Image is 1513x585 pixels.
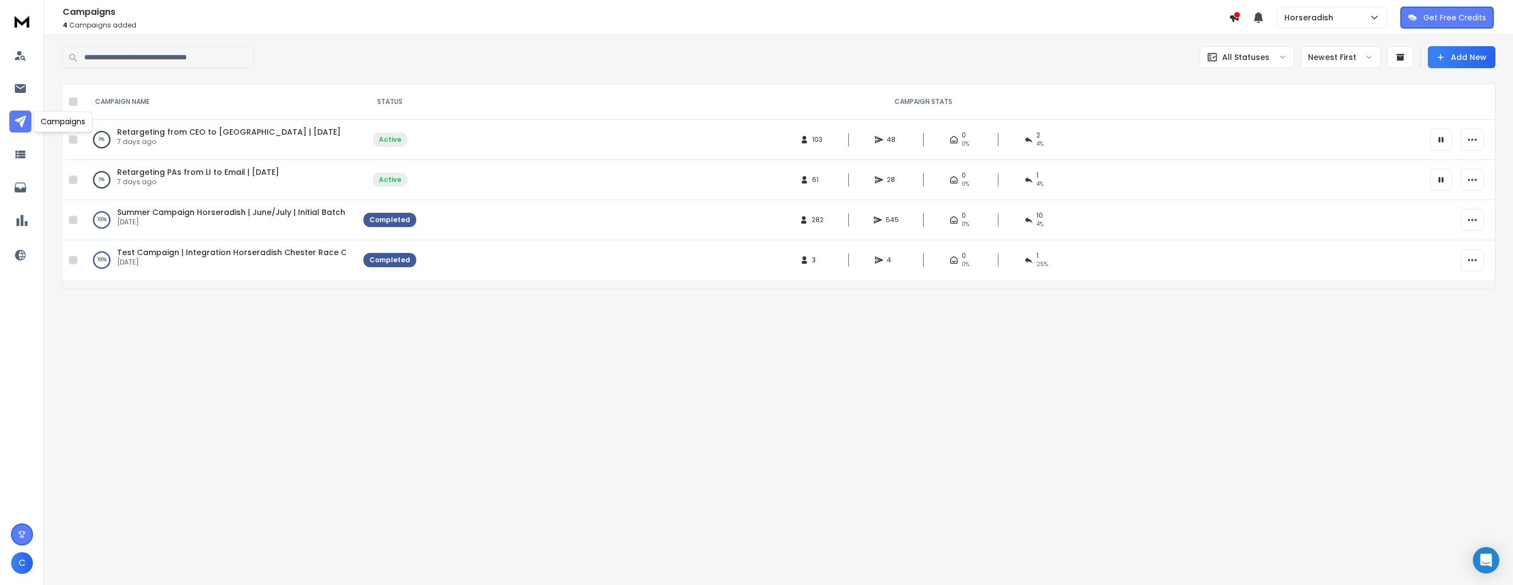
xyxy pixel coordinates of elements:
[962,171,966,180] span: 0
[811,216,824,224] span: 282
[962,131,966,140] span: 0
[1284,12,1338,23] p: Horseradish
[11,552,33,574] button: C
[1036,220,1043,229] span: 4 %
[1036,260,1048,269] span: 25 %
[369,216,410,224] div: Completed
[117,218,346,227] p: [DATE]
[1036,180,1043,189] span: 4 %
[99,174,104,185] p: 0 %
[887,135,898,144] span: 48
[962,251,966,260] span: 0
[11,11,33,31] img: logo
[117,258,346,267] p: [DATE]
[1301,46,1381,68] button: Newest First
[97,214,107,225] p: 100 %
[369,256,410,264] div: Completed
[99,134,104,145] p: 0 %
[1400,7,1494,29] button: Get Free Credits
[117,137,341,146] p: 7 days ago
[117,178,279,186] p: 7 days ago
[117,126,341,137] a: Retargeting from CEO to [GEOGRAPHIC_DATA] | [DATE]
[63,5,1229,19] h1: Campaigns
[962,211,966,220] span: 0
[1036,131,1040,140] span: 2
[1423,12,1486,23] p: Get Free Credits
[887,175,898,184] span: 28
[886,216,899,224] span: 545
[63,20,68,30] span: 4
[1036,251,1039,260] span: 1
[812,175,823,184] span: 61
[1036,171,1039,180] span: 1
[97,255,107,266] p: 100 %
[82,84,357,120] th: CAMPAIGN NAME
[1222,52,1269,63] p: All Statuses
[1036,140,1043,148] span: 4 %
[82,240,357,280] td: 100%Test Campaign | Integration Horseradish Chester Race Company[DATE]
[423,84,1423,120] th: CAMPAIGN STATS
[379,135,401,144] div: Active
[82,120,357,160] td: 0%Retargeting from CEO to [GEOGRAPHIC_DATA] | [DATE]7 days ago
[962,220,969,229] span: 0%
[812,135,823,144] span: 103
[962,180,969,189] span: 0%
[117,167,279,178] a: Retargeting PAs from LI to Email | [DATE]
[379,175,401,184] div: Active
[812,256,823,264] span: 3
[34,111,92,132] div: Campaigns
[357,84,423,120] th: STATUS
[1428,46,1495,68] button: Add New
[962,140,969,148] span: 0%
[1036,211,1043,220] span: 10
[63,21,1229,30] p: Campaigns added
[962,260,969,269] span: 0%
[887,256,898,264] span: 4
[1473,547,1499,573] div: Open Intercom Messenger
[117,207,409,218] a: Summer Campaign Horseradish | June/July | Initial Batch | Updated 20-6
[82,160,357,200] td: 0%Retargeting PAs from LI to Email | [DATE]7 days ago
[117,247,380,258] a: Test Campaign | Integration Horseradish Chester Race Company
[82,200,357,240] td: 100%Summer Campaign Horseradish | June/July | Initial Batch | Updated 20-6[DATE]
